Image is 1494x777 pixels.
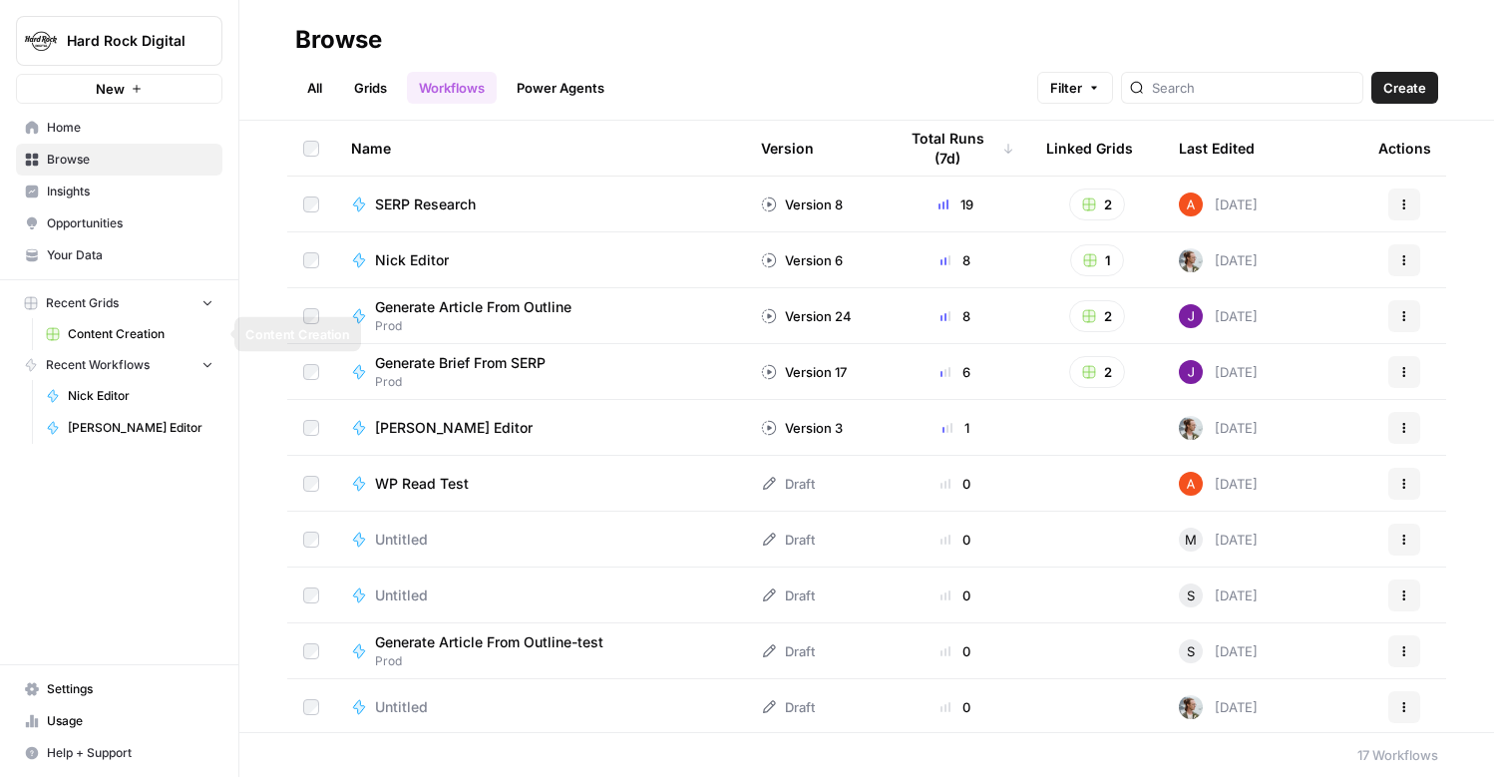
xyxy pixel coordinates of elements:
a: SERP Research [351,194,729,214]
span: Recent Workflows [46,356,150,374]
span: Nick Editor [68,387,213,405]
div: Version 8 [761,194,843,214]
span: S [1187,585,1195,605]
div: Draft [761,641,815,661]
a: Browse [16,144,222,176]
a: All [295,72,334,104]
span: [PERSON_NAME] Editor [375,418,533,438]
div: [DATE] [1179,360,1258,384]
div: Name [351,121,729,176]
span: Your Data [47,246,213,264]
button: Create [1371,72,1438,104]
span: Create [1383,78,1426,98]
span: Untitled [375,585,428,605]
a: Workflows [407,72,497,104]
div: [DATE] [1179,416,1258,440]
a: Untitled [351,697,729,717]
a: Untitled [351,530,729,550]
div: 6 [897,362,1014,382]
span: Untitled [375,697,428,717]
div: 8 [897,306,1014,326]
button: 2 [1069,356,1125,388]
img: 8ncnxo10g0400pbc1985w40vk6v3 [1179,695,1203,719]
span: Recent Grids [46,294,119,312]
img: 8ncnxo10g0400pbc1985w40vk6v3 [1179,248,1203,272]
img: nj1ssy6o3lyd6ijko0eoja4aphzn [1179,304,1203,328]
a: Nick Editor [37,380,222,412]
div: [DATE] [1179,639,1258,663]
a: Content Creation [37,318,222,350]
div: Draft [761,585,815,605]
a: Opportunities [16,207,222,239]
a: Generate Brief From SERPProd [351,353,729,391]
span: Opportunities [47,214,213,232]
div: [DATE] [1179,193,1258,216]
div: [DATE] [1179,528,1258,552]
a: Grids [342,72,399,104]
div: [DATE] [1179,583,1258,607]
img: nj1ssy6o3lyd6ijko0eoja4aphzn [1179,360,1203,384]
span: Usage [47,712,213,730]
span: Help + Support [47,744,213,762]
div: Draft [761,530,815,550]
div: 0 [897,530,1014,550]
a: Untitled [351,585,729,605]
div: Browse [295,24,382,56]
a: Settings [16,673,222,705]
span: Generate Article From Outline [375,297,571,317]
span: Prod [375,317,587,335]
a: Your Data [16,239,222,271]
div: Last Edited [1179,121,1255,176]
span: [PERSON_NAME] Editor [68,419,213,437]
div: Version 6 [761,250,843,270]
span: Insights [47,183,213,200]
a: [PERSON_NAME] Editor [351,418,729,438]
a: Nick Editor [351,250,729,270]
div: Version 3 [761,418,843,438]
a: WP Read Test [351,474,729,494]
a: Usage [16,705,222,737]
div: 0 [897,585,1014,605]
button: 1 [1070,244,1124,276]
span: Prod [375,373,561,391]
img: cje7zb9ux0f2nqyv5qqgv3u0jxek [1179,472,1203,496]
div: 0 [897,697,1014,717]
div: [DATE] [1179,304,1258,328]
a: [PERSON_NAME] Editor [37,412,222,444]
span: Home [47,119,213,137]
div: 17 Workflows [1357,745,1438,765]
div: 0 [897,474,1014,494]
input: Search [1152,78,1354,98]
div: [DATE] [1179,472,1258,496]
div: 0 [897,641,1014,661]
div: Draft [761,474,815,494]
span: Hard Rock Digital [67,31,187,51]
a: Generate Article From Outline-testProd [351,632,729,670]
div: Total Runs (7d) [897,121,1014,176]
span: Nick Editor [375,250,449,270]
span: Untitled [375,530,428,550]
span: S [1187,641,1195,661]
div: Version 24 [761,306,852,326]
a: Power Agents [505,72,616,104]
div: Version [761,121,814,176]
div: Draft [761,697,815,717]
span: SERP Research [375,194,476,214]
span: Generate Article From Outline-test [375,632,603,652]
button: 2 [1069,300,1125,332]
a: Insights [16,176,222,207]
button: Filter [1037,72,1113,104]
span: Prod [375,652,619,670]
span: Generate Brief From SERP [375,353,546,373]
img: cje7zb9ux0f2nqyv5qqgv3u0jxek [1179,193,1203,216]
button: New [16,74,222,104]
div: Actions [1378,121,1431,176]
img: Hard Rock Digital Logo [23,23,59,59]
span: M [1185,530,1197,550]
img: 8ncnxo10g0400pbc1985w40vk6v3 [1179,416,1203,440]
a: Home [16,112,222,144]
button: Workspace: Hard Rock Digital [16,16,222,66]
button: Recent Grids [16,288,222,318]
div: Version 17 [761,362,847,382]
span: Browse [47,151,213,169]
